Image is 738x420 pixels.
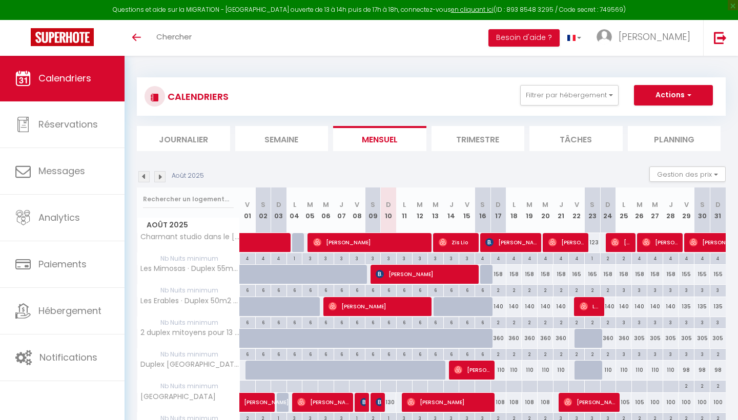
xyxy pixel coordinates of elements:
div: 135 [710,297,726,316]
div: 305 [631,329,647,348]
th: 21 [553,187,569,233]
div: 98 [679,361,694,380]
div: 165 [585,265,601,284]
span: Nb Nuits minimum [137,381,239,392]
div: 6 [444,285,459,295]
div: 3 [444,253,459,263]
div: 6 [397,285,412,295]
span: [PERSON_NAME] [244,387,291,407]
th: 06 [318,187,334,233]
th: 19 [522,187,538,233]
div: 3 [459,253,475,263]
th: 13 [428,187,444,233]
div: 6 [334,317,350,327]
div: 140 [600,297,616,316]
a: Chercher [149,20,199,56]
abbr: L [512,200,516,209]
div: 158 [616,265,632,284]
span: Nb Nuits minimum [137,349,239,360]
div: 3 [397,253,412,263]
div: 158 [490,265,506,284]
abbr: M [307,200,313,209]
div: 360 [538,329,553,348]
abbr: V [684,200,689,209]
p: Août 2025 [172,171,204,181]
div: 3 [350,253,365,263]
abbr: M [526,200,532,209]
div: 2 [601,285,616,295]
div: 3 [663,285,679,295]
div: 6 [444,317,459,327]
div: 6 [397,317,412,327]
div: 360 [506,329,522,348]
div: 2 [491,285,506,295]
div: 2 [506,349,522,359]
th: 29 [679,187,694,233]
div: 2 [522,285,538,295]
div: 4 [553,253,569,263]
div: 3 [616,349,631,359]
div: 158 [647,265,663,284]
div: 123 [585,233,601,252]
div: 3 [428,253,443,263]
div: 6 [365,317,381,327]
button: Filtrer par hébergement [520,85,619,106]
div: 4 [538,253,553,263]
div: 6 [240,285,255,295]
div: 3 [679,285,694,295]
abbr: D [386,200,391,209]
div: 3 [663,317,679,327]
th: 08 [350,187,365,233]
div: 6 [240,317,255,327]
abbr: S [480,200,485,209]
div: 6 [271,349,286,359]
div: 4 [522,253,538,263]
div: 305 [710,329,726,348]
div: 2 [569,317,584,327]
div: 140 [631,297,647,316]
div: 6 [350,317,365,327]
div: 360 [616,329,632,348]
div: 3 [679,349,694,359]
div: 2 [538,317,553,327]
div: 2 [616,253,631,263]
span: [PERSON_NAME] [313,233,429,252]
div: 3 [694,349,710,359]
div: 3 [616,285,631,295]
div: 3 [647,349,663,359]
li: Journalier [137,126,230,151]
div: 165 [569,265,585,284]
span: Chercher [156,31,192,42]
div: 6 [428,349,443,359]
th: 28 [663,187,679,233]
a: en cliquant ici [451,5,494,14]
span: Calendriers [38,72,91,85]
div: 2 [601,349,616,359]
span: [PERSON_NAME] [454,360,491,380]
div: 6 [475,317,490,327]
div: 2 [538,349,553,359]
div: 6 [287,317,302,327]
div: 2 [569,349,584,359]
div: 2 [694,381,710,390]
div: 3 [710,285,726,295]
div: 3 [413,253,428,263]
li: Planning [628,126,721,151]
th: 05 [302,187,318,233]
div: 110 [663,361,679,380]
div: 2 [506,317,522,327]
div: 4 [663,253,679,263]
span: [PERSON_NAME] [564,392,617,412]
th: 04 [286,187,302,233]
div: 2 [585,317,600,327]
div: 2 [553,285,569,295]
abbr: M [652,200,658,209]
span: [PERSON_NAME] [642,233,679,252]
div: 140 [538,297,553,316]
div: 3 [365,253,381,263]
th: 10 [381,187,397,233]
div: 305 [663,329,679,348]
div: 6 [428,285,443,295]
li: Tâches [529,126,623,151]
img: ... [597,29,612,45]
